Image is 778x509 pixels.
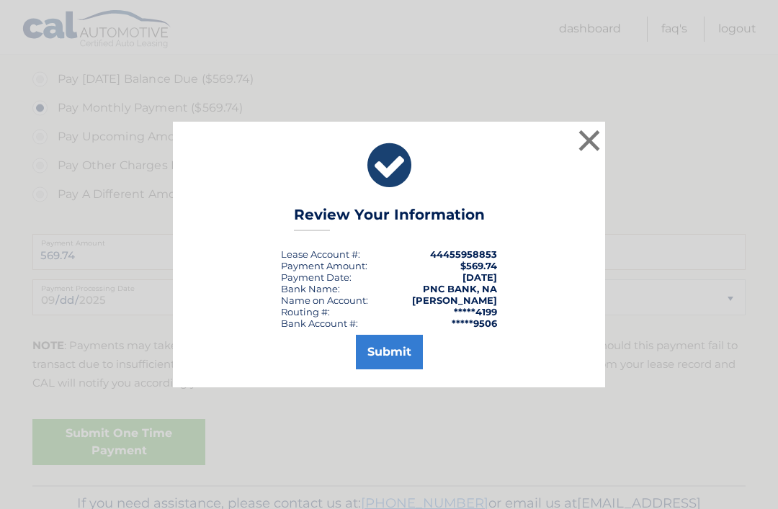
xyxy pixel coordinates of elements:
div: Bank Account #: [281,317,358,329]
div: Payment Amount: [281,260,367,271]
span: $569.74 [460,260,497,271]
div: : [281,271,352,283]
button: Submit [356,335,423,369]
div: Lease Account #: [281,248,360,260]
h3: Review Your Information [294,206,485,231]
strong: PNC BANK, NA [423,283,497,294]
div: Name on Account: [281,294,368,306]
div: Bank Name: [281,283,340,294]
span: Payment Date [281,271,349,283]
div: Routing #: [281,306,330,317]
span: [DATE] [462,271,497,283]
strong: [PERSON_NAME] [412,294,497,306]
strong: 44455958853 [430,248,497,260]
button: × [575,126,604,155]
